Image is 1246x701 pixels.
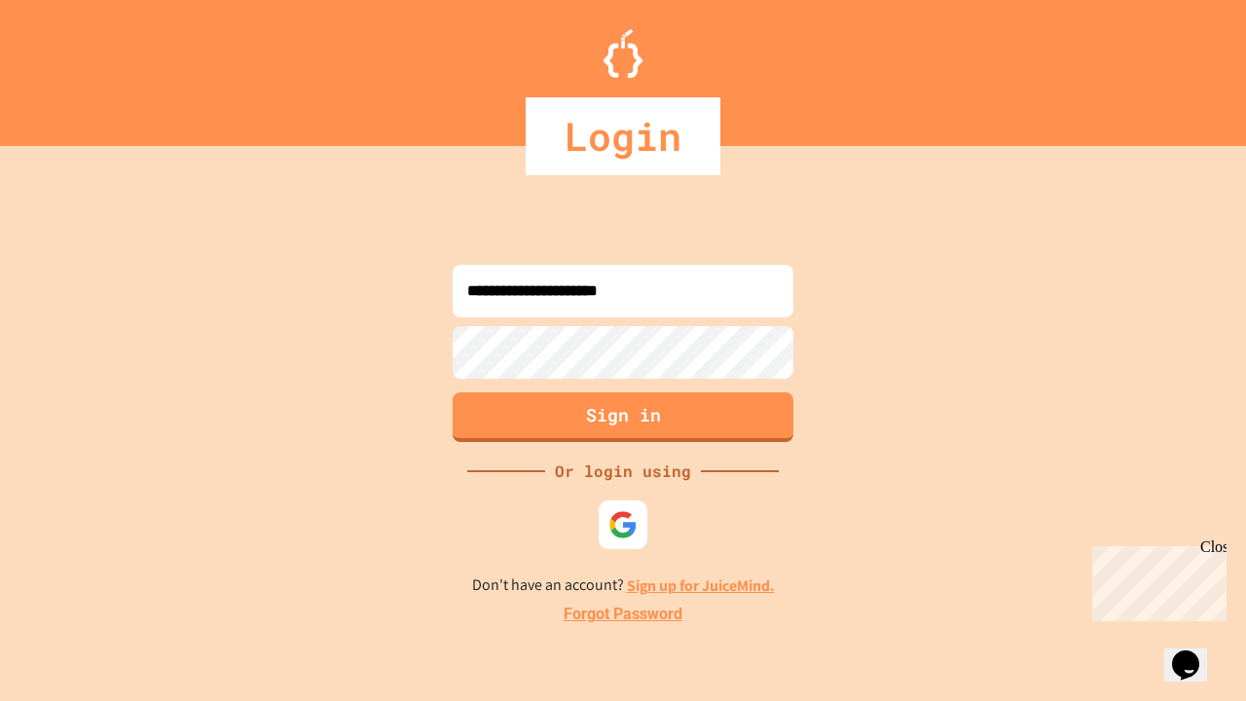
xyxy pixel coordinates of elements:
div: Chat with us now!Close [8,8,134,124]
button: Sign in [453,392,793,442]
div: Or login using [545,460,701,483]
iframe: chat widget [1164,623,1227,682]
a: Sign up for JuiceMind. [627,575,775,596]
div: Login [526,97,720,175]
iframe: chat widget [1084,538,1227,621]
img: Logo.svg [604,29,642,78]
p: Don't have an account? [472,573,775,598]
img: google-icon.svg [608,510,638,539]
a: Forgot Password [564,603,682,626]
